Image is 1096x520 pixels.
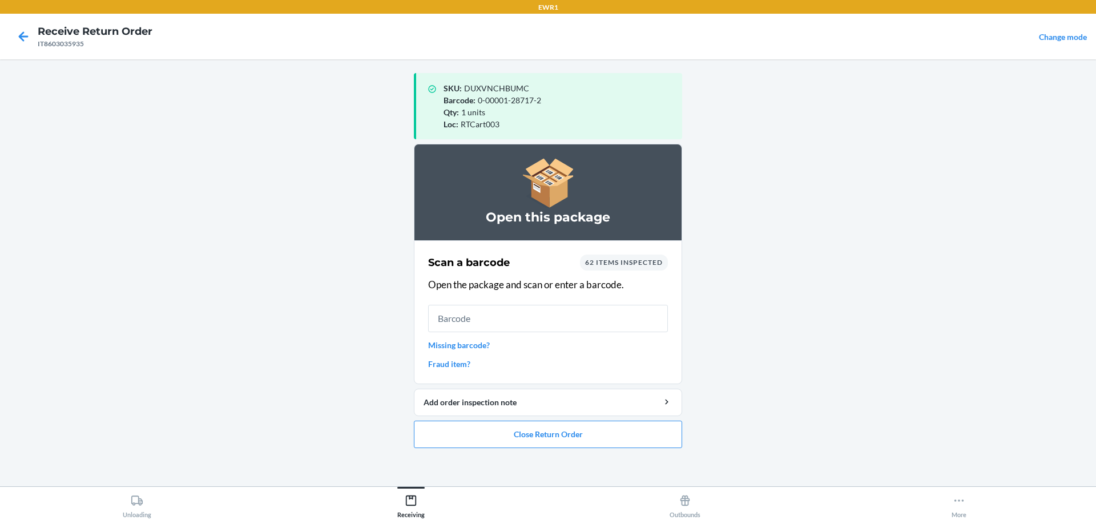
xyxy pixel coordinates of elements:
[414,421,682,448] button: Close Return Order
[274,487,548,518] button: Receiving
[670,490,700,518] div: Outbounds
[428,305,668,332] input: Barcode
[548,487,822,518] button: Outbounds
[444,107,459,117] span: Qty :
[428,358,668,370] a: Fraud item?
[123,490,151,518] div: Unloading
[478,95,541,105] span: 0-00001-28717-2
[428,277,668,292] p: Open the package and scan or enter a barcode.
[952,490,966,518] div: More
[38,24,152,39] h4: Receive Return Order
[464,83,529,93] span: DUXVNCHBUMC
[428,255,510,270] h2: Scan a barcode
[585,258,663,267] span: 62 items inspected
[822,487,1096,518] button: More
[444,83,462,93] span: SKU :
[414,389,682,416] button: Add order inspection note
[38,39,152,49] div: IT8603035935
[428,339,668,351] a: Missing barcode?
[428,208,668,227] h3: Open this package
[397,490,425,518] div: Receiving
[424,396,672,408] div: Add order inspection note
[1039,32,1087,42] a: Change mode
[461,107,485,117] span: 1 units
[461,119,499,129] span: RTCart003
[444,95,476,105] span: Barcode :
[444,119,458,129] span: Loc :
[538,2,558,13] p: EWR1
